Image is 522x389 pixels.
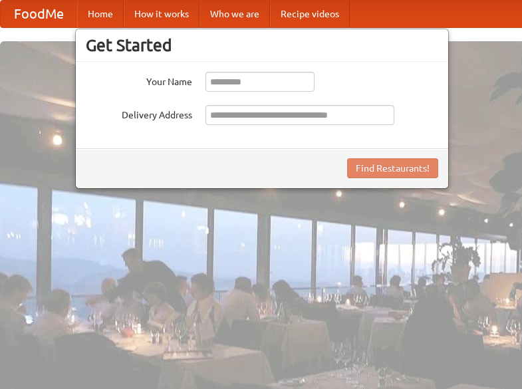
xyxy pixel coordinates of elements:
[86,35,438,55] h3: Get Started
[347,158,438,178] button: Find Restaurants!
[270,1,350,27] a: Recipe videos
[124,1,199,27] a: How it works
[86,105,192,122] label: Delivery Address
[199,1,270,27] a: Who we are
[1,1,77,27] a: FoodMe
[77,1,124,27] a: Home
[86,72,192,88] label: Your Name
